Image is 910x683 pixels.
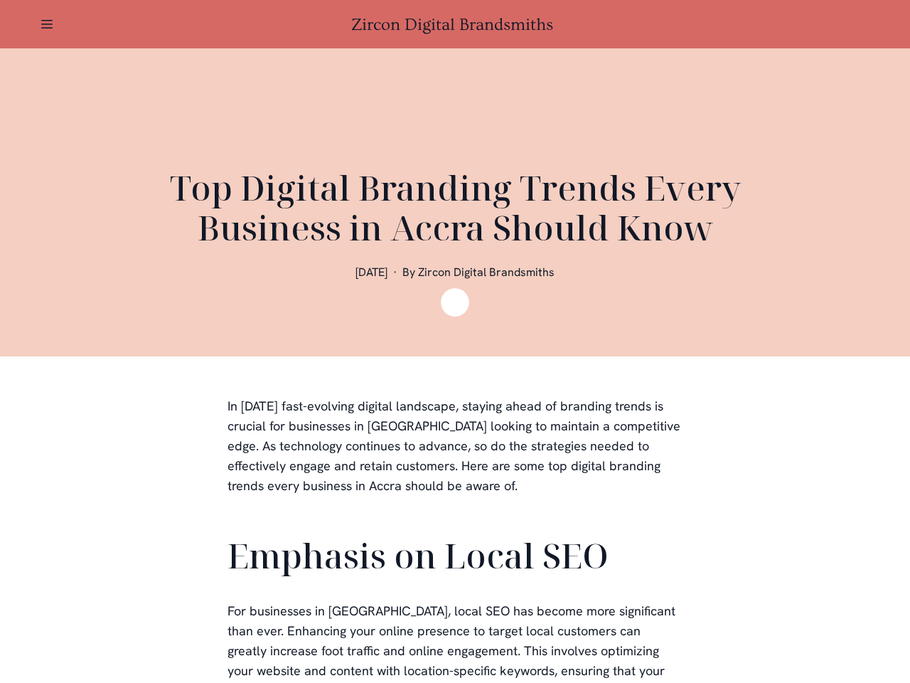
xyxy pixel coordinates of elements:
[441,288,469,317] img: Zircon Digital Brandsmiths
[227,516,682,581] h2: Emphasis on Local SEO
[114,168,796,248] h1: Top Digital Branding Trends Every Business in Accra Should Know
[355,265,387,280] span: [DATE]
[393,265,397,280] span: ·
[351,15,559,34] a: Zircon Digital Brandsmiths
[402,265,555,280] span: By Zircon Digital Brandsmiths
[227,396,682,496] p: In [DATE] fast-evolving digital landscape, staying ahead of branding trends is crucial for busine...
